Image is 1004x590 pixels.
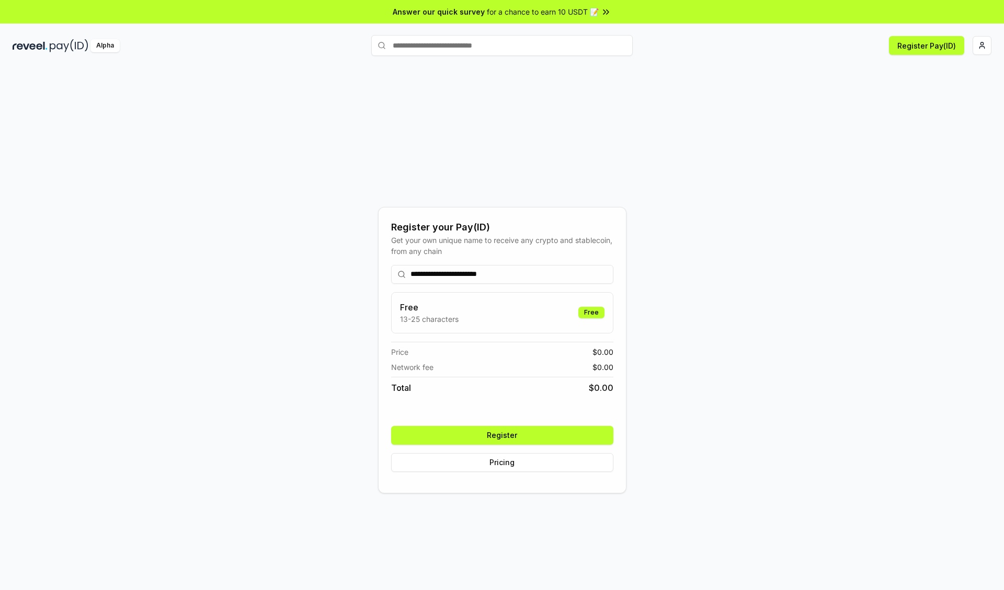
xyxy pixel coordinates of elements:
[391,346,408,357] span: Price
[50,39,88,52] img: pay_id
[400,301,459,314] h3: Free
[592,346,613,357] span: $ 0.00
[391,220,613,235] div: Register your Pay(ID)
[391,362,433,373] span: Network fee
[393,6,485,17] span: Answer our quick survey
[400,314,459,325] p: 13-25 characters
[578,307,604,318] div: Free
[90,39,120,52] div: Alpha
[487,6,599,17] span: for a chance to earn 10 USDT 📝
[13,39,48,52] img: reveel_dark
[589,381,613,394] span: $ 0.00
[391,453,613,472] button: Pricing
[391,235,613,257] div: Get your own unique name to receive any crypto and stablecoin, from any chain
[391,381,411,394] span: Total
[889,36,964,55] button: Register Pay(ID)
[391,426,613,445] button: Register
[592,362,613,373] span: $ 0.00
